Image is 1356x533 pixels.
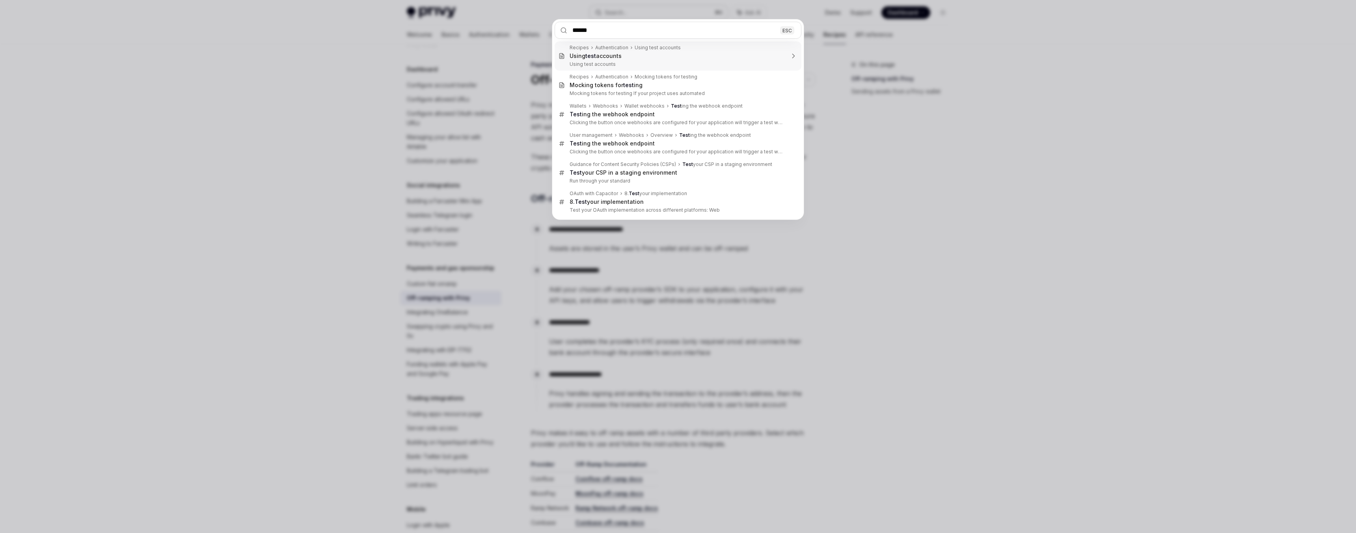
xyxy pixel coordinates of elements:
[570,45,589,51] div: Recipes
[650,132,673,138] div: Overview
[780,26,794,34] div: ESC
[595,74,628,80] div: Authentication
[570,52,622,60] div: Using accounts
[623,82,634,88] b: test
[570,61,785,67] p: Using test accounts
[570,103,587,109] div: Wallets
[570,140,655,147] div: ing the webhook endpoint
[570,90,785,97] p: Mocking tokens for testing If your project uses automated
[570,161,676,168] div: Guidance for Content Security Policies (CSPs)
[682,161,772,168] div: your CSP in a staging environment
[635,45,681,51] div: Using test accounts
[570,169,582,176] b: Test
[671,103,682,109] b: Test
[570,190,618,197] div: OAuth with Capacitor
[624,190,687,197] div: 8. your implementation
[679,132,751,138] div: ing the webhook endpoint
[593,103,618,109] div: Webhooks
[570,149,785,155] p: Clicking the button once webhooks are configured for your application will trigger a test webhook (
[570,74,589,80] div: Recipes
[570,178,785,184] p: Run through your standard
[682,161,693,167] b: Test
[570,140,582,147] b: Test
[635,74,697,80] div: Mocking tokens for testing
[619,132,644,138] div: Webhooks
[570,82,643,89] div: Mocking tokens for ing
[570,198,644,205] div: 8. your implementation
[595,45,628,51] div: Authentication
[679,132,690,138] b: Test
[570,111,582,117] b: Test
[585,52,596,59] b: test
[575,198,587,205] b: Test
[624,103,665,109] div: Wallet webhooks
[570,119,785,126] p: Clicking the button once webhooks are configured for your application will trigger a test webhook (
[570,169,677,176] div: your CSP in a staging environment
[570,207,785,213] p: Test your OAuth implementation across different platforms: Web
[570,111,655,118] div: ing the webhook endpoint
[671,103,743,109] div: ing the webhook endpoint
[629,190,639,196] b: Test
[570,132,613,138] div: User management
